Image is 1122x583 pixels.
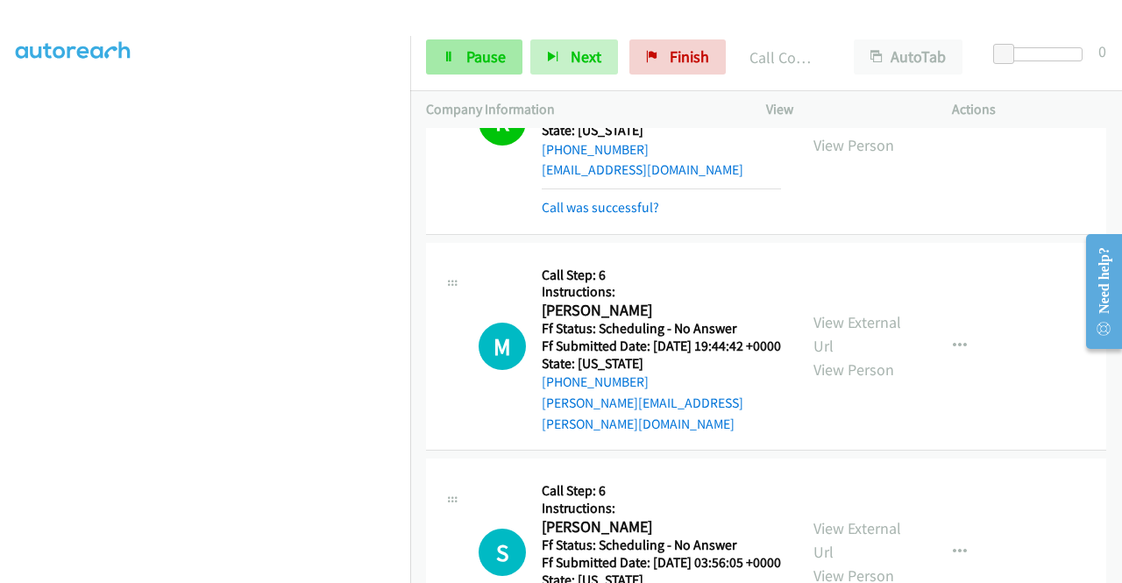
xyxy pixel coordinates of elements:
[854,39,962,75] button: AutoTab
[542,141,649,158] a: [PHONE_NUMBER]
[571,46,601,67] span: Next
[542,301,776,321] h2: [PERSON_NAME]
[542,373,649,390] a: [PHONE_NUMBER]
[670,46,709,67] span: Finish
[479,323,526,370] h1: M
[952,99,1106,120] p: Actions
[629,39,726,75] a: Finish
[530,39,618,75] button: Next
[749,46,822,69] p: Call Completed
[542,283,782,301] h5: Instructions:
[1072,222,1122,361] iframe: Resource Center
[426,99,735,120] p: Company Information
[542,554,781,572] h5: Ff Submitted Date: [DATE] 03:56:05 +0000
[542,355,782,373] h5: State: [US_STATE]
[542,500,781,517] h5: Instructions:
[542,482,781,500] h5: Call Step: 6
[813,312,901,356] a: View External Url
[1002,47,1083,61] div: Delay between calls (in seconds)
[766,99,920,120] p: View
[1098,39,1106,63] div: 0
[542,517,781,537] h2: [PERSON_NAME]
[542,395,743,432] a: [PERSON_NAME][EMAIL_ADDRESS][PERSON_NAME][DOMAIN_NAME]
[542,199,659,216] a: Call was successful?
[542,320,782,338] h5: Ff Status: Scheduling - No Answer
[479,529,526,576] h1: S
[542,161,743,178] a: [EMAIL_ADDRESS][DOMAIN_NAME]
[542,267,782,284] h5: Call Step: 6
[813,359,894,380] a: View Person
[542,122,781,139] h5: State: [US_STATE]
[542,338,782,355] h5: Ff Submitted Date: [DATE] 19:44:42 +0000
[479,323,526,370] div: The call is yet to be attempted
[426,39,522,75] a: Pause
[479,529,526,576] div: The call is yet to be attempted
[542,537,781,554] h5: Ff Status: Scheduling - No Answer
[813,135,894,155] a: View Person
[466,46,506,67] span: Pause
[813,518,901,562] a: View External Url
